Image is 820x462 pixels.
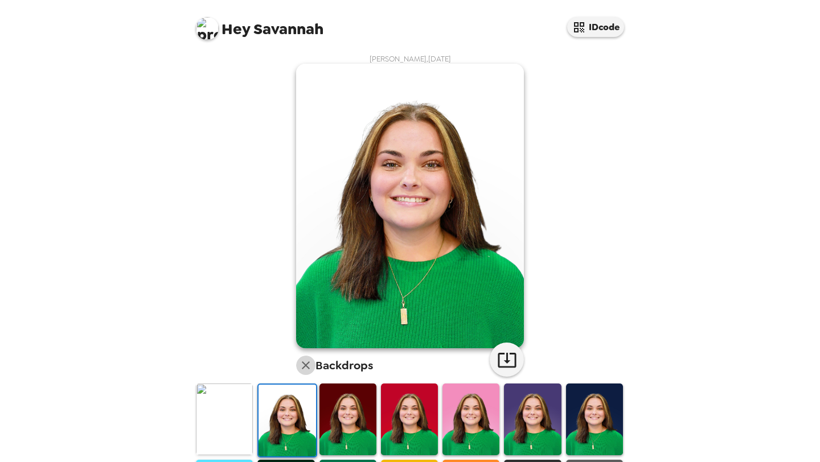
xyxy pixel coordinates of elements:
span: Savannah [196,11,323,37]
span: [PERSON_NAME] , [DATE] [370,54,451,64]
button: IDcode [567,17,624,37]
h6: Backdrops [315,356,373,374]
span: Hey [222,19,250,39]
img: Original [196,383,253,455]
img: profile pic [196,17,219,40]
img: user [296,64,524,348]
